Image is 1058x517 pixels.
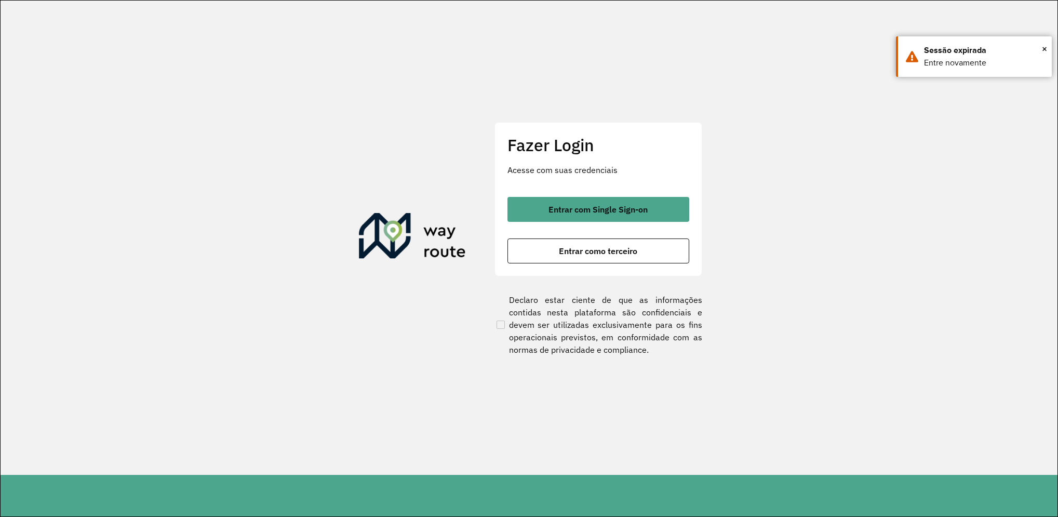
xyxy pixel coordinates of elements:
[548,205,648,214] span: Entrar com Single Sign-on
[924,44,1044,57] div: Sessão expirada
[507,238,689,263] button: button
[559,247,637,255] span: Entrar como terceiro
[494,294,702,356] label: Declaro estar ciente de que as informações contidas nesta plataforma são confidenciais e devem se...
[507,135,689,155] h2: Fazer Login
[924,57,1044,69] div: Entre novamente
[1042,41,1047,57] button: Close
[507,197,689,222] button: button
[507,164,689,176] p: Acesse com suas credenciais
[359,213,466,263] img: Roteirizador AmbevTech
[1042,41,1047,57] span: ×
